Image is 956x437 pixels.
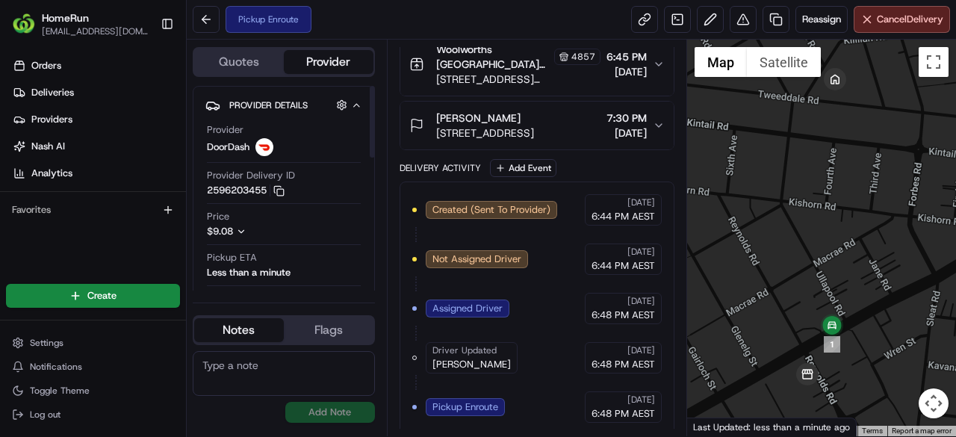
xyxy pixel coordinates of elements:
[31,113,72,126] span: Providers
[31,59,61,72] span: Orders
[207,251,257,264] span: Pickup ETA
[42,10,89,25] button: HomeRun
[627,246,655,258] span: [DATE]
[6,332,180,353] button: Settings
[31,140,65,153] span: Nash AI
[207,123,243,137] span: Provider
[207,140,249,154] span: DoorDash
[30,409,60,421] span: Log out
[42,25,149,37] button: [EMAIL_ADDRESS][DOMAIN_NAME]
[432,252,521,266] span: Not Assigned Driver
[400,162,481,174] div: Delivery Activity
[606,49,647,64] span: 6:45 PM
[592,309,655,322] span: 6:48 PM AEST
[432,302,503,315] span: Assigned Driver
[436,111,521,125] span: [PERSON_NAME]
[691,417,740,436] a: Open this area in Google Maps (opens a new window)
[12,12,36,36] img: HomeRun
[687,418,857,436] div: Last Updated: less than a minute ago
[795,6,848,33] button: Reassign
[627,295,655,307] span: [DATE]
[207,210,229,223] span: Price
[207,225,338,238] button: $9.08
[432,203,550,217] span: Created (Sent To Provider)
[30,337,63,349] span: Settings
[6,284,180,308] button: Create
[6,54,186,78] a: Orders
[194,318,284,342] button: Notes
[606,64,647,79] span: [DATE]
[592,210,655,223] span: 6:44 PM AEST
[31,86,74,99] span: Deliveries
[6,81,186,105] a: Deliveries
[400,33,674,96] button: Woolworths [GEOGRAPHIC_DATA] Manager Manager4857[STREET_ADDRESS][PERSON_NAME]6:45 PM[DATE]
[824,336,840,353] div: 1
[31,167,72,180] span: Analytics
[207,169,295,182] span: Provider Delivery ID
[432,400,498,414] span: Pickup Enroute
[6,161,186,185] a: Analytics
[606,125,647,140] span: [DATE]
[432,358,511,371] span: [PERSON_NAME]
[592,407,655,421] span: 6:48 PM AEST
[892,427,952,435] a: Report a map error
[6,198,180,222] div: Favorites
[691,417,740,436] img: Google
[802,13,841,26] span: Reassign
[919,388,949,418] button: Map camera controls
[436,72,600,87] span: [STREET_ADDRESS][PERSON_NAME]
[30,361,82,373] span: Notifications
[592,259,655,273] span: 6:44 PM AEST
[862,427,883,435] a: Terms (opens in new tab)
[627,344,655,356] span: [DATE]
[6,356,180,377] button: Notifications
[194,50,284,74] button: Quotes
[30,385,90,397] span: Toggle Theme
[205,93,362,117] button: Provider Details
[87,289,117,303] span: Create
[255,138,273,156] img: doordash_logo_v2.png
[919,47,949,77] button: Toggle fullscreen view
[627,394,655,406] span: [DATE]
[284,318,373,342] button: Flags
[877,13,943,26] span: Cancel Delivery
[284,50,373,74] button: Provider
[207,184,285,197] button: 2596203455
[432,344,497,356] span: Driver Updated
[6,404,180,425] button: Log out
[6,134,186,158] a: Nash AI
[436,42,551,72] span: Woolworths [GEOGRAPHIC_DATA] Manager Manager
[490,159,556,177] button: Add Event
[436,125,534,140] span: [STREET_ADDRESS]
[400,102,674,149] button: [PERSON_NAME][STREET_ADDRESS]7:30 PM[DATE]
[606,111,647,125] span: 7:30 PM
[695,47,747,77] button: Show street map
[854,6,950,33] button: CancelDelivery
[6,380,180,401] button: Toggle Theme
[229,99,308,111] span: Provider Details
[207,266,291,279] div: Less than a minute
[592,358,655,371] span: 6:48 PM AEST
[6,6,155,42] button: HomeRunHomeRun[EMAIL_ADDRESS][DOMAIN_NAME]
[747,47,821,77] button: Show satellite imagery
[6,108,186,131] a: Providers
[627,196,655,208] span: [DATE]
[571,51,595,63] span: 4857
[207,225,233,238] span: $9.08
